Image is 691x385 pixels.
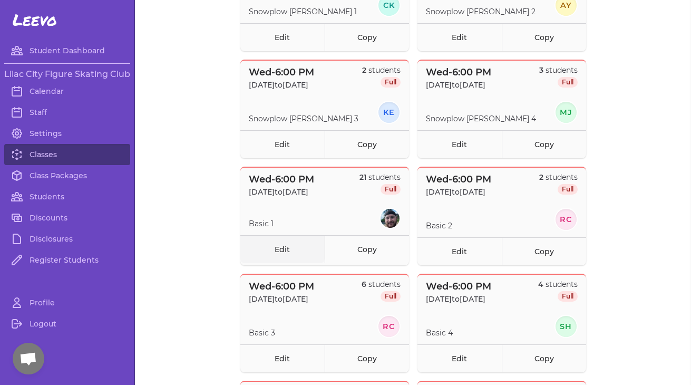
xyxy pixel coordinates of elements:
[559,108,572,117] text: MJ
[240,130,325,158] a: Edit
[560,215,572,224] text: RC
[4,68,130,81] h3: Lilac City Figure Skating Club
[381,77,401,88] span: Full
[4,292,130,313] a: Profile
[4,313,130,334] a: Logout
[559,1,572,10] text: AY
[325,344,409,372] a: Copy
[426,172,491,187] p: Wed - 6:00 PM
[502,344,586,372] a: Copy
[4,123,130,144] a: Settings
[381,291,401,302] span: Full
[417,237,502,265] a: Edit
[4,144,130,165] a: Classes
[325,130,409,158] a: Copy
[426,220,452,231] p: Basic 2
[13,343,44,374] div: Open chat
[4,165,130,186] a: Class Packages
[325,23,409,51] a: Copy
[426,6,536,17] p: Snowplow [PERSON_NAME] 2
[240,344,325,372] a: Edit
[240,23,325,51] a: Edit
[4,207,130,228] a: Discounts
[4,40,130,61] a: Student Dashboard
[359,172,401,182] p: students
[249,6,357,17] p: Snowplow [PERSON_NAME] 1
[249,80,314,90] p: [DATE] to [DATE]
[558,291,578,302] span: Full
[417,130,502,158] a: Edit
[381,184,401,195] span: Full
[417,344,502,372] a: Edit
[249,328,275,338] p: Basic 3
[359,172,366,182] span: 21
[426,80,491,90] p: [DATE] to [DATE]
[383,1,395,10] text: CK
[539,172,578,182] p: students
[426,65,491,80] p: Wed - 6:00 PM
[560,322,572,331] text: SH
[539,65,543,75] span: 3
[4,81,130,102] a: Calendar
[426,113,536,124] p: Snowplow [PERSON_NAME] 4
[249,187,314,197] p: [DATE] to [DATE]
[538,280,543,289] span: 4
[426,328,453,338] p: Basic 4
[325,235,409,263] a: Copy
[240,235,325,263] a: Edit
[13,11,57,30] span: Leevo
[383,322,395,331] text: RC
[249,279,314,294] p: Wed - 6:00 PM
[502,237,586,265] a: Copy
[502,23,586,51] a: Copy
[4,228,130,249] a: Disclosures
[426,294,491,304] p: [DATE] to [DATE]
[362,65,401,75] p: students
[558,184,578,195] span: Full
[417,23,502,51] a: Edit
[4,102,130,123] a: Staff
[362,279,401,290] p: students
[4,249,130,271] a: Register Students
[249,218,274,229] p: Basic 1
[383,108,395,117] text: KE
[539,172,543,182] span: 2
[362,280,366,289] span: 6
[539,65,578,75] p: students
[426,279,491,294] p: Wed - 6:00 PM
[249,113,358,124] p: Snowplow [PERSON_NAME] 3
[502,130,586,158] a: Copy
[426,187,491,197] p: [DATE] to [DATE]
[362,65,366,75] span: 2
[558,77,578,88] span: Full
[249,65,314,80] p: Wed - 6:00 PM
[538,279,578,290] p: students
[4,186,130,207] a: Students
[249,172,314,187] p: Wed - 6:00 PM
[249,294,314,304] p: [DATE] to [DATE]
